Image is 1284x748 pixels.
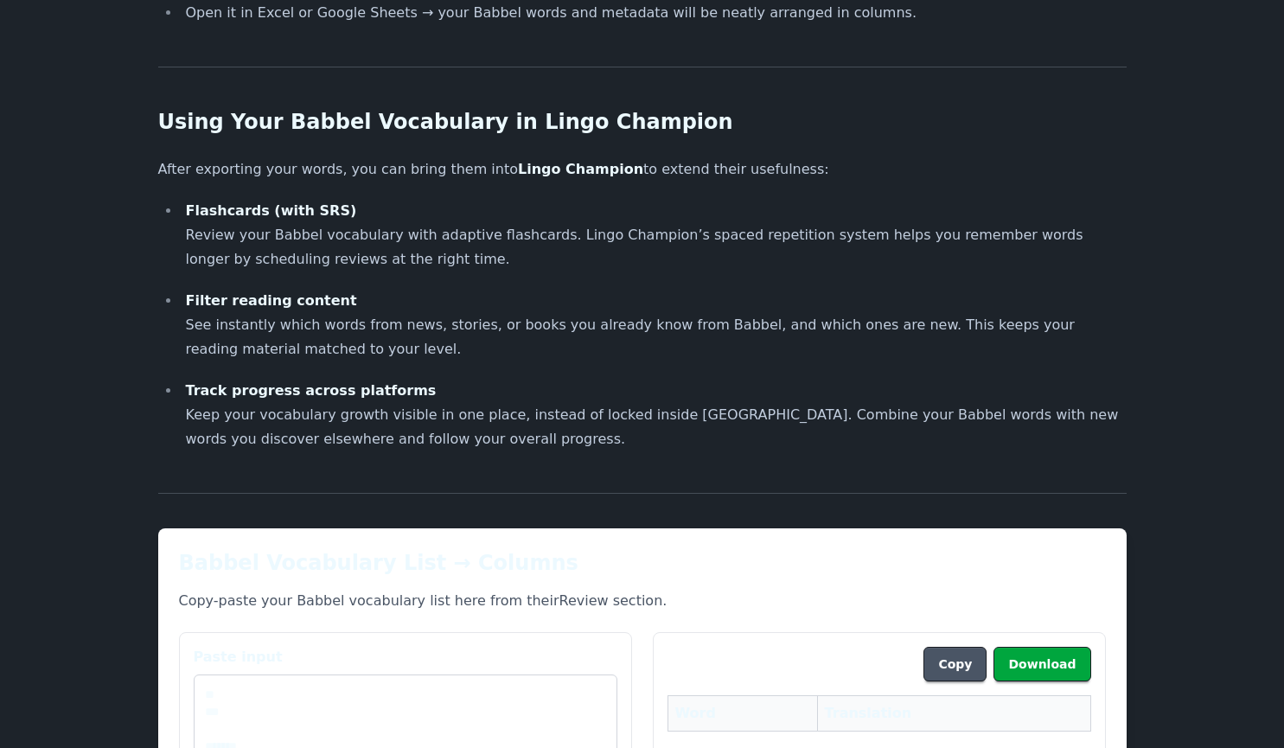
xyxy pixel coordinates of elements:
li: Open it in Excel or Google Sheets → your Babbel words and metadata will be neatly arranged in col... [181,1,1127,25]
h2: Babbel Vocabulary List → Columns [179,549,1106,577]
label: Paste input [194,647,617,668]
p: Keep your vocabulary growth visible in one place, instead of locked inside [GEOGRAPHIC_DATA]. Com... [186,379,1127,451]
th: Word [668,696,817,732]
p: After exporting your words, you can bring them into to extend their usefulness: [158,157,1127,182]
h2: Using Your Babbel Vocabulary in Lingo Champion [158,109,1127,137]
button: Download [993,647,1090,681]
strong: Filter reading content [186,292,357,309]
button: Copy [923,647,987,681]
strong: Flashcards (with SRS) [186,202,357,219]
th: Translation [817,696,1090,732]
p: See instantly which words from news, stories, or books you already know from Babbel, and which on... [186,289,1127,361]
p: Copy-paste your Babbel vocabulary list here from their . [179,591,1106,611]
p: Review your Babbel vocabulary with adaptive flashcards. Lingo Champion’s spaced repetition system... [186,199,1127,272]
table: Preview [668,695,1091,732]
strong: Track progress across platforms [186,382,437,399]
a: Review section [559,592,662,609]
strong: Lingo Champion [518,161,643,177]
